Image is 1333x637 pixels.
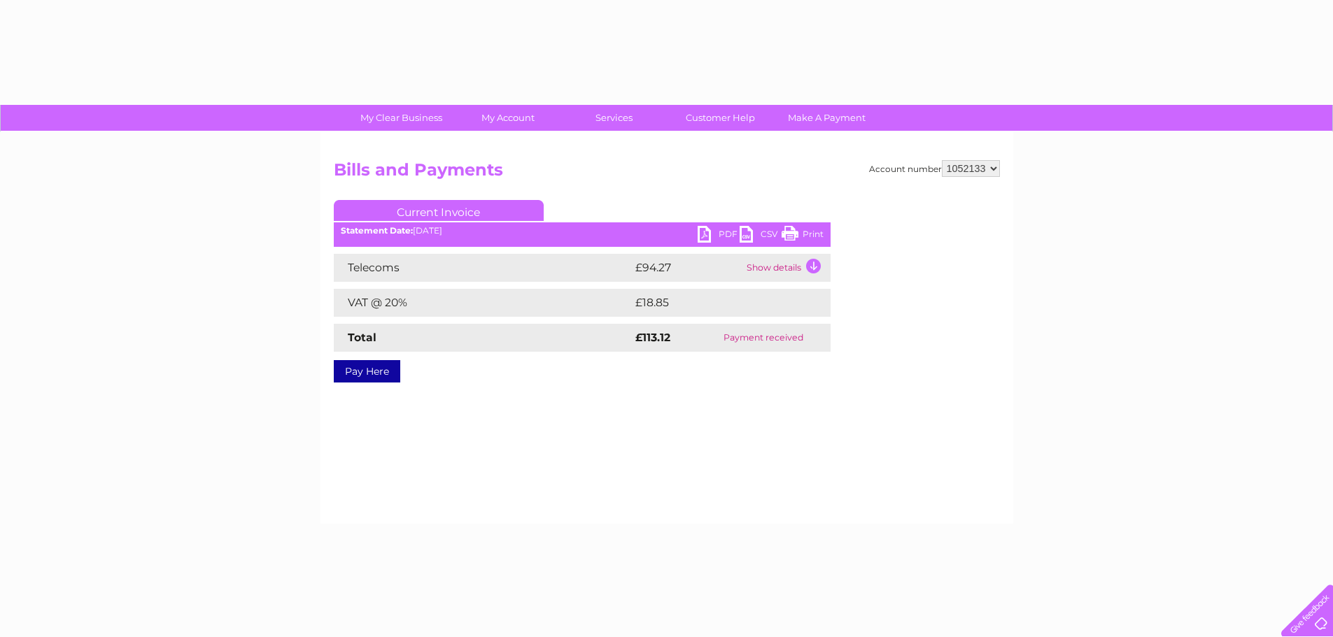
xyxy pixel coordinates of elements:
[334,289,632,317] td: VAT @ 20%
[334,200,544,221] a: Current Invoice
[740,226,782,246] a: CSV
[698,226,740,246] a: PDF
[334,360,400,382] a: Pay Here
[869,160,1000,177] div: Account number
[782,226,824,246] a: Print
[334,254,632,282] td: Telecoms
[769,105,884,131] a: Make A Payment
[635,331,670,344] strong: £113.12
[344,105,459,131] a: My Clear Business
[632,289,801,317] td: £18.85
[450,105,565,131] a: My Account
[334,160,1000,187] h2: Bills and Payments
[341,225,413,236] b: Statement Date:
[743,254,831,282] td: Show details
[556,105,672,131] a: Services
[663,105,778,131] a: Customer Help
[696,324,830,352] td: Payment received
[632,254,743,282] td: £94.27
[334,226,831,236] div: [DATE]
[348,331,376,344] strong: Total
